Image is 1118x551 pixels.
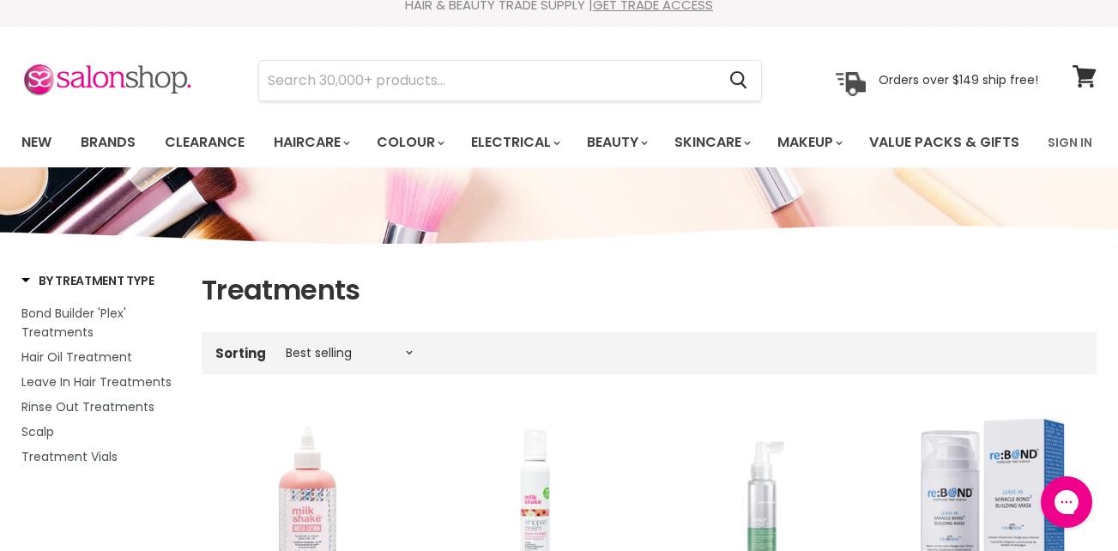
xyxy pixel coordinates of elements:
label: Sorting [215,346,266,360]
input: Search [259,61,716,100]
span: Hair Oil Treatment [21,348,132,366]
a: Clearance [152,124,257,160]
form: Product [258,60,762,101]
span: Bond Builder 'Plex' Treatments [21,305,126,341]
a: Beauty [574,124,658,160]
span: Scalp [21,423,54,440]
a: Electrical [458,124,571,160]
h1: Treatments [202,272,1097,308]
a: Value Packs & Gifts [856,124,1032,160]
a: Hair Oil Treatment [21,348,180,366]
a: Haircare [261,124,360,160]
a: Sign In [1037,124,1103,160]
a: Treatment Vials [21,447,180,466]
a: New [9,124,64,160]
span: Treatment Vials [21,448,118,465]
span: Rinse Out Treatments [21,398,154,415]
a: Bond Builder 'Plex' Treatments [21,304,180,342]
span: Leave In Hair Treatments [21,373,172,391]
button: Search [716,61,761,100]
iframe: Gorgias live chat messenger [1032,470,1101,534]
a: Skincare [662,124,761,160]
a: Leave In Hair Treatments [21,372,180,391]
ul: Main menu [9,118,1035,167]
a: Makeup [764,124,853,160]
a: Colour [364,124,455,160]
h3: By Treatment Type [21,272,154,289]
a: Rinse Out Treatments [21,397,180,416]
a: Scalp [21,422,180,441]
p: Orders over $149 ship free! [879,72,1038,88]
a: Brands [68,124,148,160]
